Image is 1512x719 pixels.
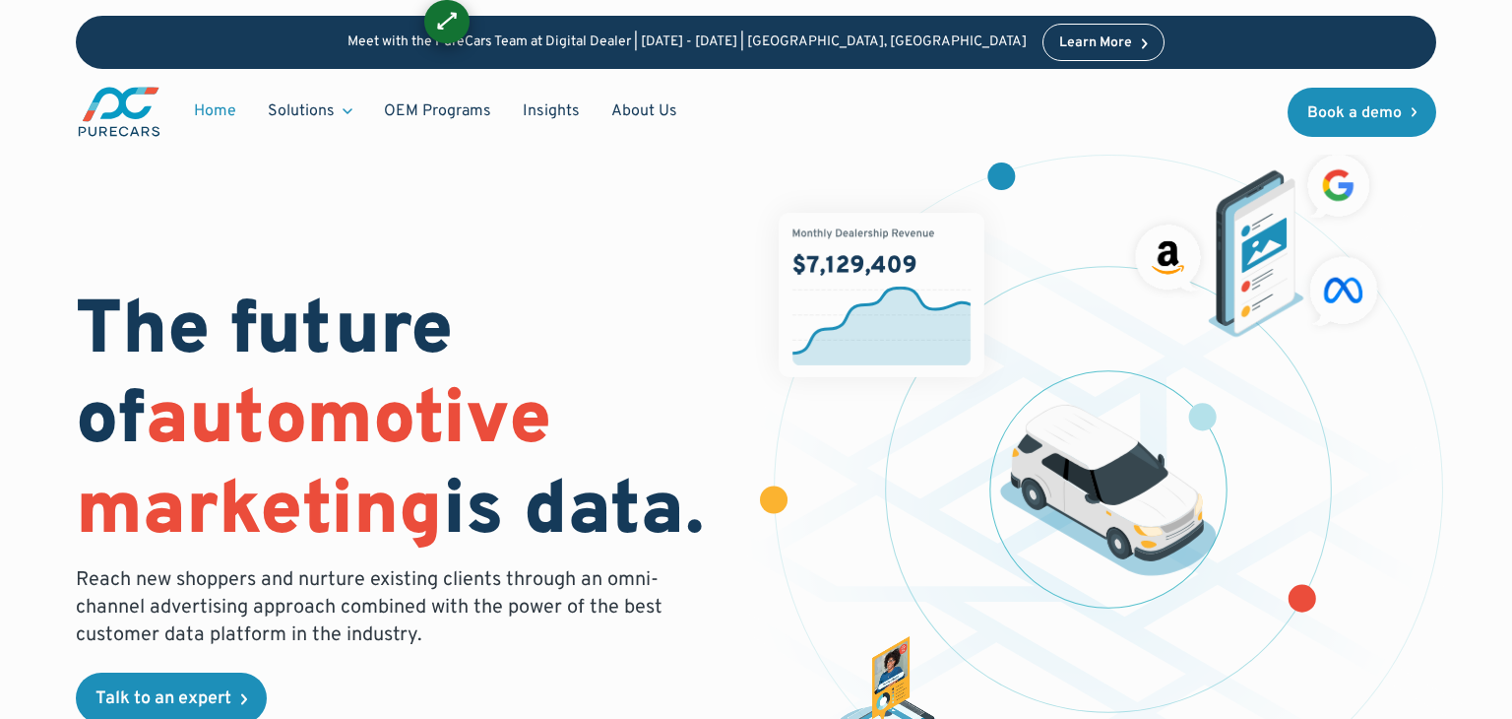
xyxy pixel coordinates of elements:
img: purecars logo [76,85,162,139]
div: Book a demo [1307,105,1402,121]
a: Learn More [1042,24,1165,61]
a: OEM Programs [368,93,507,130]
img: ads on social media and advertising partners [1126,146,1388,338]
a: Home [178,93,252,130]
a: Book a demo [1288,88,1437,137]
span: automotive marketing [76,375,551,559]
div: Learn More [1059,36,1132,50]
div: Talk to an expert [95,690,231,708]
p: Meet with the PureCars Team at Digital Dealer | [DATE] - [DATE] | [GEOGRAPHIC_DATA], [GEOGRAPHIC_... [347,34,1027,51]
div: Solutions [268,100,335,122]
div: Solutions [252,93,368,130]
a: main [76,85,162,139]
div: ⟷ [429,4,465,39]
a: Insights [507,93,596,130]
img: chart showing monthly dealership revenue of $7m [779,214,984,378]
a: About Us [596,93,693,130]
h1: The future of is data. [76,289,732,558]
p: Reach new shoppers and nurture existing clients through an omni-channel advertising approach comb... [76,566,674,649]
img: illustration of a vehicle [999,405,1216,576]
